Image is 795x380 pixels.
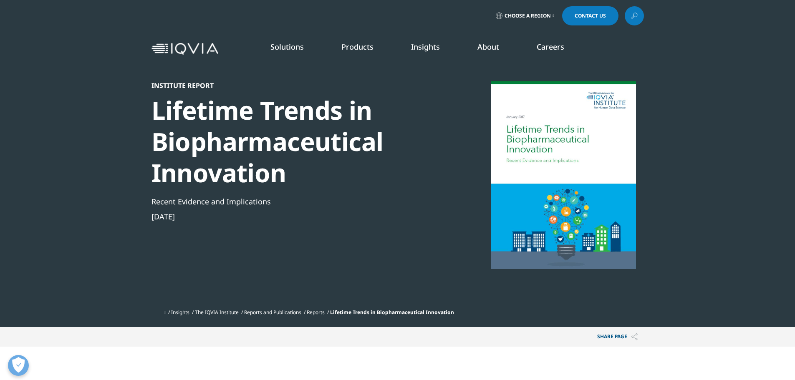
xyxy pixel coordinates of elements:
[307,309,325,316] a: Reports
[151,196,438,206] div: Recent Evidence and Implications
[8,355,29,376] button: 개방형 기본 설정
[591,327,644,347] button: Share PAGEShare PAGE
[151,211,438,221] div: [DATE]
[171,309,189,316] a: Insights
[151,95,438,189] div: ​Lifetime Trends in Biopharmaceutical Innovation
[151,81,438,90] div: Institute Report
[505,13,551,19] span: Choose a Region
[151,43,218,55] img: IQVIA Healthcare Information Technology and Pharma Clinical Research Company
[575,13,606,18] span: Contact Us
[270,42,304,52] a: Solutions
[222,29,644,68] nav: Primary
[477,42,499,52] a: About
[341,42,374,52] a: Products
[631,333,638,340] img: Share PAGE
[537,42,564,52] a: Careers
[562,6,618,25] a: Contact Us
[195,309,239,316] a: The IQVIA Institute
[411,42,440,52] a: Insights
[591,327,644,347] p: Share PAGE
[330,309,454,316] span: Lifetime Trends in Biopharmaceutical Innovation
[244,309,301,316] a: Reports and Publications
